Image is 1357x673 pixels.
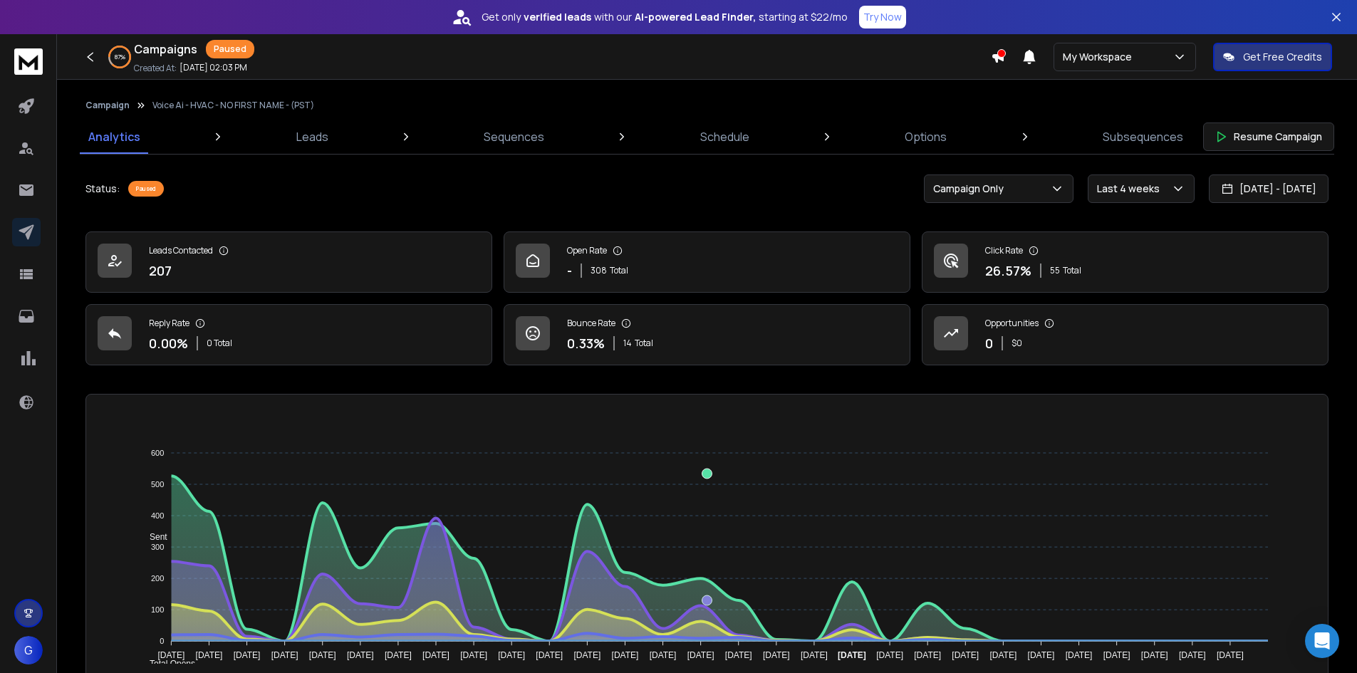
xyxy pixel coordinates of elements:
p: Voice Ai - HVAC - NO FIRST NAME - (PST) [152,100,314,111]
tspan: [DATE] [498,650,525,660]
tspan: [DATE] [876,650,903,660]
p: Campaign Only [933,182,1009,196]
img: logo [14,48,43,75]
strong: AI-powered Lead Finder, [635,10,756,24]
tspan: 0 [160,637,164,645]
a: Analytics [80,120,149,154]
tspan: [DATE] [1066,650,1093,660]
tspan: [DATE] [573,650,600,660]
p: Schedule [700,128,749,145]
p: [DATE] 02:03 PM [180,62,247,73]
tspan: [DATE] [196,650,223,660]
strong: verified leads [524,10,591,24]
p: 26.57 % [985,261,1031,281]
tspan: [DATE] [612,650,639,660]
span: Total [635,338,653,349]
tspan: [DATE] [347,650,374,660]
span: Total [1063,265,1081,276]
tspan: [DATE] [422,650,449,660]
p: 0.33 % [567,333,605,353]
tspan: [DATE] [1103,650,1130,660]
p: 87 % [115,53,125,61]
p: Subsequences [1103,128,1183,145]
p: Status: [85,182,120,196]
span: Total Opens [139,659,195,669]
a: Open Rate-308Total [504,231,910,293]
p: Get only with our starting at $22/mo [482,10,848,24]
a: Opportunities0$0 [922,304,1329,365]
span: Total [610,265,628,276]
span: 14 [623,338,632,349]
p: Leads Contacted [149,245,213,256]
p: Options [905,128,947,145]
a: Bounce Rate0.33%14Total [504,304,910,365]
p: Sequences [484,128,544,145]
p: 207 [149,261,172,281]
div: Paused [206,40,254,58]
span: Sent [139,532,167,542]
p: Analytics [88,128,140,145]
div: Open Intercom Messenger [1305,624,1339,658]
p: Reply Rate [149,318,189,329]
tspan: [DATE] [1028,650,1055,660]
p: - [567,261,572,281]
p: 0 [985,333,993,353]
span: 308 [591,265,607,276]
tspan: [DATE] [460,650,487,660]
a: Leads Contacted207 [85,231,492,293]
div: Paused [128,181,164,197]
p: Last 4 weeks [1097,182,1165,196]
tspan: [DATE] [725,650,752,660]
tspan: [DATE] [801,650,828,660]
tspan: [DATE] [763,650,790,660]
button: [DATE] - [DATE] [1209,174,1329,203]
tspan: [DATE] [838,650,866,660]
tspan: 500 [151,480,164,489]
p: Click Rate [985,245,1023,256]
tspan: 600 [151,449,164,457]
button: Get Free Credits [1213,43,1332,71]
tspan: 300 [151,543,164,551]
tspan: [DATE] [989,650,1017,660]
tspan: [DATE] [914,650,941,660]
a: Schedule [692,120,758,154]
button: Campaign [85,100,130,111]
p: 0 Total [207,338,232,349]
h1: Campaigns [134,41,197,58]
span: 55 [1050,265,1060,276]
button: G [14,636,43,664]
tspan: [DATE] [650,650,677,660]
p: Leads [296,128,328,145]
p: $ 0 [1012,338,1022,349]
a: Options [896,120,955,154]
button: Try Now [859,6,906,28]
tspan: [DATE] [157,650,184,660]
p: Bounce Rate [567,318,615,329]
tspan: [DATE] [309,650,336,660]
tspan: [DATE] [1179,650,1206,660]
tspan: 400 [151,511,164,520]
button: Resume Campaign [1203,122,1334,151]
tspan: [DATE] [385,650,412,660]
tspan: [DATE] [536,650,563,660]
a: Click Rate26.57%55Total [922,231,1329,293]
a: Reply Rate0.00%0 Total [85,304,492,365]
a: Sequences [475,120,553,154]
tspan: [DATE] [271,650,298,660]
p: Opportunities [985,318,1039,329]
tspan: [DATE] [687,650,714,660]
a: Subsequences [1094,120,1192,154]
p: Get Free Credits [1243,50,1322,64]
p: Open Rate [567,245,607,256]
tspan: [DATE] [234,650,261,660]
a: Leads [288,120,337,154]
tspan: [DATE] [1141,650,1168,660]
p: 0.00 % [149,333,188,353]
p: Try Now [863,10,902,24]
tspan: [DATE] [1217,650,1244,660]
tspan: [DATE] [952,650,979,660]
tspan: 200 [151,574,164,583]
p: My Workspace [1063,50,1138,64]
